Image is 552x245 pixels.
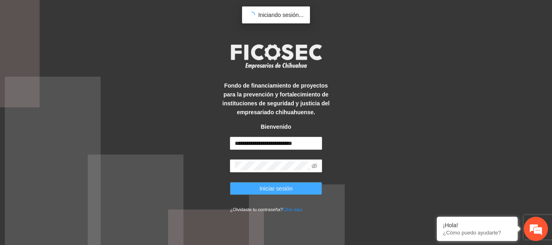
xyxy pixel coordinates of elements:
[133,4,152,23] div: Minimizar ventana de chat en vivo
[259,184,293,193] span: Iniciar sesión
[283,207,303,212] a: Click aqui
[42,41,136,52] div: Chatee con nosotros ahora
[4,161,154,189] textarea: Escriba su mensaje y pulse “Intro”
[312,163,317,169] span: eye-invisible
[443,230,512,236] p: ¿Cómo puedo ayudarte?
[443,222,512,228] div: ¡Hola!
[261,124,291,130] strong: Bienvenido
[230,182,322,195] button: Iniciar sesión
[258,12,303,18] span: Iniciando sesión...
[248,11,255,19] span: loading
[230,207,302,212] small: ¿Olvidaste tu contraseña?
[225,42,327,71] img: logo
[47,78,112,159] span: Estamos en línea.
[222,82,329,115] strong: Fondo de financiamiento de proyectos para la prevención y fortalecimiento de instituciones de seg...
